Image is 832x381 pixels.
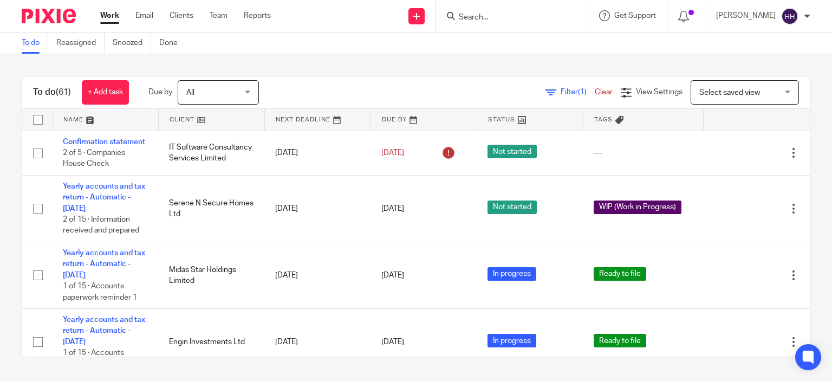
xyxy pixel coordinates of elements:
[381,149,404,157] span: [DATE]
[210,10,227,21] a: Team
[264,175,370,242] td: [DATE]
[487,267,536,281] span: In progress
[487,145,537,158] span: Not started
[458,13,555,23] input: Search
[381,205,404,212] span: [DATE]
[33,87,71,98] h1: To do
[487,201,537,214] span: Not started
[594,334,646,347] span: Ready to file
[82,80,129,105] a: + Add task
[578,88,587,96] span: (1)
[264,309,370,376] td: [DATE]
[63,138,145,146] a: Confirmation statement
[56,33,105,54] a: Reassigned
[381,272,404,279] span: [DATE]
[158,309,264,376] td: Engin Investments Ltd
[264,131,370,175] td: [DATE]
[170,10,193,21] a: Clients
[63,316,145,346] a: Yearly accounts and tax return - Automatic - [DATE]
[614,12,656,20] span: Get Support
[63,216,139,235] span: 2 of 15 · Information received and prepared
[135,10,153,21] a: Email
[148,87,172,98] p: Due by
[594,201,681,214] span: WIP (Work in Progress)
[699,89,760,96] span: Select saved view
[63,183,145,212] a: Yearly accounts and tax return - Automatic - [DATE]
[63,282,137,301] span: 1 of 15 · Accounts paperwork reminder 1
[594,117,613,122] span: Tags
[22,33,48,54] a: To do
[594,267,646,281] span: Ready to file
[63,249,145,279] a: Yearly accounts and tax return - Automatic - [DATE]
[264,242,370,309] td: [DATE]
[716,10,776,21] p: [PERSON_NAME]
[100,10,119,21] a: Work
[244,10,271,21] a: Reports
[595,88,613,96] a: Clear
[487,334,536,347] span: In progress
[22,9,76,23] img: Pixie
[63,349,137,368] span: 1 of 15 · Accounts paperwork reminder 1
[781,8,798,25] img: svg%3E
[113,33,151,54] a: Snoozed
[63,149,125,168] span: 2 of 5 · Companies House Check
[56,88,71,96] span: (61)
[636,88,682,96] span: View Settings
[158,242,264,309] td: Midas Star Holdings Limited
[158,175,264,242] td: Serene N Secure Homes Ltd
[159,33,186,54] a: Done
[594,147,693,158] div: ---
[561,88,595,96] span: Filter
[158,131,264,175] td: IT Software Consultancy Services Limited
[381,338,404,346] span: [DATE]
[186,89,194,96] span: All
